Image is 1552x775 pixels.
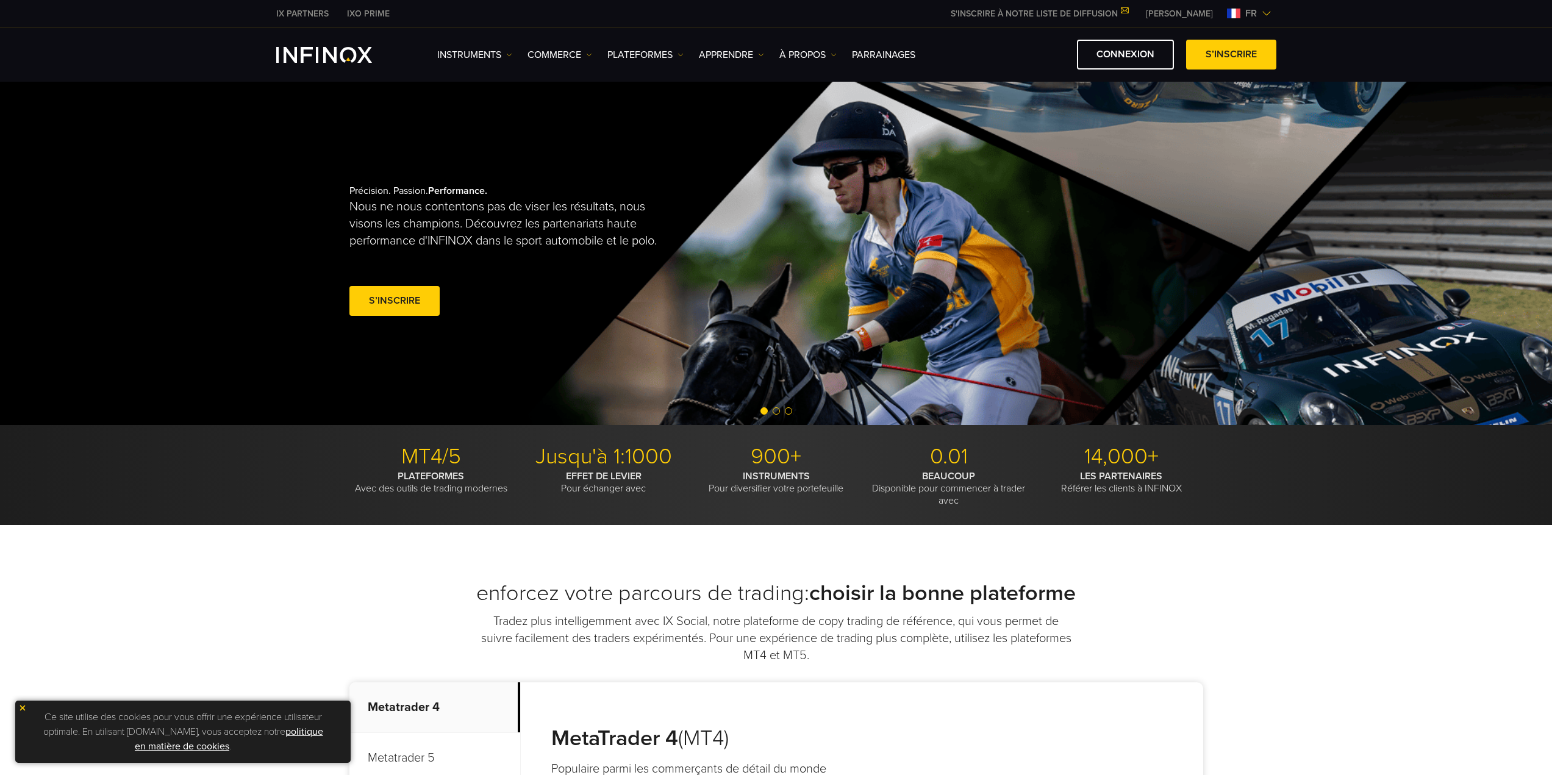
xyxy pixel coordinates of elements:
[1137,7,1222,20] a: INFINOX MENU
[809,580,1076,606] strong: choisir la bonne plateforme
[267,7,338,20] a: INFINOX
[773,407,780,415] span: Go to slide 2
[349,470,513,495] p: Avec des outils de trading modernes
[551,725,678,751] strong: MetaTrader 4
[852,48,915,62] a: Parrainages
[1040,443,1203,470] p: 14,000+
[349,682,520,733] p: Metatrader 4
[437,48,512,62] a: INSTRUMENTS
[428,185,487,197] strong: Performance.
[276,47,401,63] a: INFINOX Logo
[21,707,345,757] p: Ce site utilise des cookies pour vous offrir une expérience utilisateur optimale. En utilisant [D...
[349,580,1203,607] h2: enforcez votre parcours de trading:
[349,198,657,249] p: Nous ne nous contentons pas de viser les résultats, nous visons les champions. Découvrez les part...
[1040,470,1203,495] p: Référer les clients à INFINOX
[522,470,685,495] p: Pour échanger avec
[349,165,734,338] div: Précision. Passion.
[699,48,764,62] a: APPRENDRE
[527,48,592,62] a: COMMERCE
[785,407,792,415] span: Go to slide 3
[607,48,684,62] a: PLATEFORMES
[481,613,1072,664] p: Tradez plus intelligemment avec IX Social, notre plateforme de copy trading de référence, qui vou...
[551,725,842,752] h3: (MT4)
[760,407,768,415] span: Go to slide 1
[867,443,1031,470] p: 0.01
[942,9,1137,19] a: S'INSCRIRE À NOTRE LISTE DE DIFFUSION
[18,704,27,712] img: yellow close icon
[522,443,685,470] p: Jusqu'à 1:1000
[1240,6,1262,21] span: fr
[349,443,513,470] p: MT4/5
[1186,40,1276,70] a: S’inscrire
[1080,470,1162,482] strong: LES PARTENAIRES
[338,7,399,20] a: INFINOX
[695,470,858,495] p: Pour diversifier votre portefeuille
[349,286,440,316] a: S’inscrire
[398,470,464,482] strong: PLATEFORMES
[566,470,642,482] strong: EFFET DE LEVIER
[695,443,858,470] p: 900+
[867,470,1031,507] p: Disponible pour commencer à trader avec
[779,48,837,62] a: À PROPOS
[743,470,810,482] strong: INSTRUMENTS
[1077,40,1174,70] a: Connexion
[922,470,975,482] strong: BEAUCOUP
